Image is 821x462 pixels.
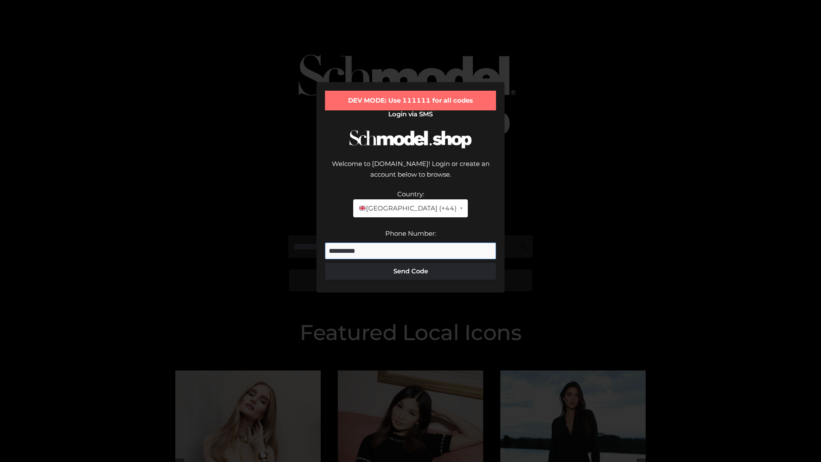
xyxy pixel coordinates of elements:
[359,205,366,211] img: 🇬🇧
[358,203,456,214] span: [GEOGRAPHIC_DATA] (+44)
[397,190,424,198] label: Country:
[325,158,496,189] div: Welcome to [DOMAIN_NAME]! Login or create an account below to browse.
[346,122,475,156] img: Schmodel Logo
[325,263,496,280] button: Send Code
[325,91,496,110] div: DEV MODE: Use 111111 for all codes
[325,110,496,118] h2: Login via SMS
[385,229,436,237] label: Phone Number:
